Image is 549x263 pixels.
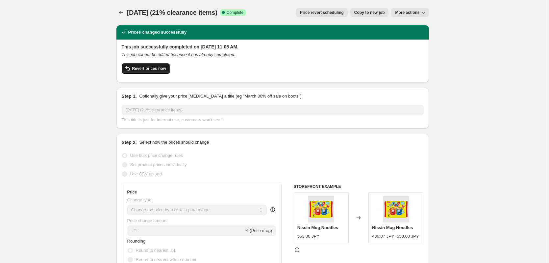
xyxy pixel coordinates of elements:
button: Revert prices now [122,63,170,74]
h2: Prices changed successfully [128,29,187,36]
span: Set product prices individually [130,162,187,167]
span: Rounding [127,239,146,244]
span: Copy to new job [354,10,385,15]
button: Price change jobs [116,8,126,17]
p: Optionally give your price [MEDICAL_DATA] a title (eg "March 30% off sale on boots") [139,93,301,100]
span: [DATE] (21% clearance items) [127,9,217,16]
button: More actions [391,8,429,17]
i: This job cannot be edited because it has already completed. [122,52,236,57]
span: Round to nearest whole number [136,257,197,262]
h2: This job successfully completed on [DATE] 11:05 AM. [122,44,424,50]
button: Copy to new job [350,8,389,17]
img: NO-20240702164941902_80x.jpg [383,196,409,222]
span: Use CSV upload [130,171,162,176]
span: Nissin Mug Noodles [297,225,338,230]
h3: Price [127,190,137,195]
div: 436.87 JPY [372,233,394,240]
img: NO-20240702164941902_80x.jpg [308,196,334,222]
span: More actions [395,10,419,15]
div: 553.00 JPY [297,233,319,240]
input: 30% off holiday sale [122,105,424,115]
span: This title is just for internal use, customers won't see it [122,117,224,122]
span: Nissin Mug Noodles [372,225,413,230]
span: Price change amount [127,218,168,223]
p: Select how the prices should change [139,139,209,146]
span: Complete [227,10,243,15]
span: Change type [127,197,152,202]
span: Use bulk price change rules [130,153,183,158]
span: % (Price drop) [245,228,272,233]
span: Revert prices now [132,66,166,71]
span: Round to nearest .01 [136,248,176,253]
button: Price revert scheduling [296,8,348,17]
input: -15 [127,225,243,236]
h2: Step 2. [122,139,137,146]
div: help [269,206,276,213]
h2: Step 1. [122,93,137,100]
strike: 553.00 JPY [397,233,419,240]
span: Price revert scheduling [300,10,344,15]
h6: STOREFRONT EXAMPLE [294,184,424,189]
